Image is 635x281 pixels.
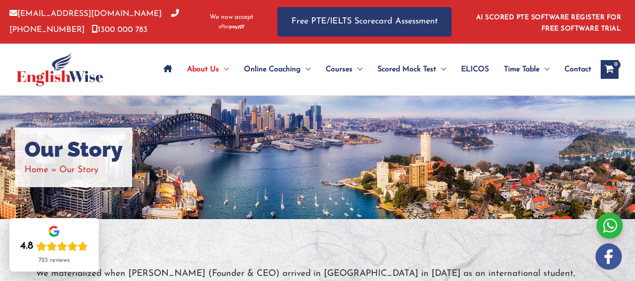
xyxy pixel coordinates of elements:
[470,7,626,37] aside: Header Widget 1
[236,53,318,86] a: Online CoachingMenu Toggle
[540,53,549,86] span: Menu Toggle
[436,53,446,86] span: Menu Toggle
[601,60,619,79] a: View Shopping Cart, empty
[219,53,229,86] span: Menu Toggle
[277,7,452,37] a: Free PTE/IELTS Scorecard Assessment
[244,53,301,86] span: Online Coaching
[596,243,622,270] img: white-facebook.png
[92,26,148,34] a: 1300 000 783
[20,240,33,253] div: 4.8
[504,53,540,86] span: Time Table
[353,53,362,86] span: Menu Toggle
[377,53,436,86] span: Scored Mock Test
[454,53,496,86] a: ELICOS
[20,240,88,253] div: Rating: 4.8 out of 5
[39,257,70,264] div: 723 reviews
[301,53,311,86] span: Menu Toggle
[496,53,557,86] a: Time TableMenu Toggle
[210,13,253,22] span: We now accept
[59,166,98,175] span: Our Story
[326,53,353,86] span: Courses
[9,10,179,33] a: [PHONE_NUMBER]
[476,14,621,32] a: AI SCORED PTE SOFTWARE REGISTER FOR FREE SOFTWARE TRIAL
[9,10,162,18] a: [EMAIL_ADDRESS][DOMAIN_NAME]
[24,166,48,175] a: Home
[156,53,591,86] nav: Site Navigation: Main Menu
[219,24,244,30] img: Afterpay-Logo
[187,53,219,86] span: About Us
[557,53,591,86] a: Contact
[24,162,123,178] nav: Breadcrumbs
[461,53,489,86] span: ELICOS
[180,53,236,86] a: About UsMenu Toggle
[370,53,454,86] a: Scored Mock TestMenu Toggle
[564,53,591,86] span: Contact
[24,137,123,162] h1: Our Story
[16,53,103,86] img: cropped-ew-logo
[318,53,370,86] a: CoursesMenu Toggle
